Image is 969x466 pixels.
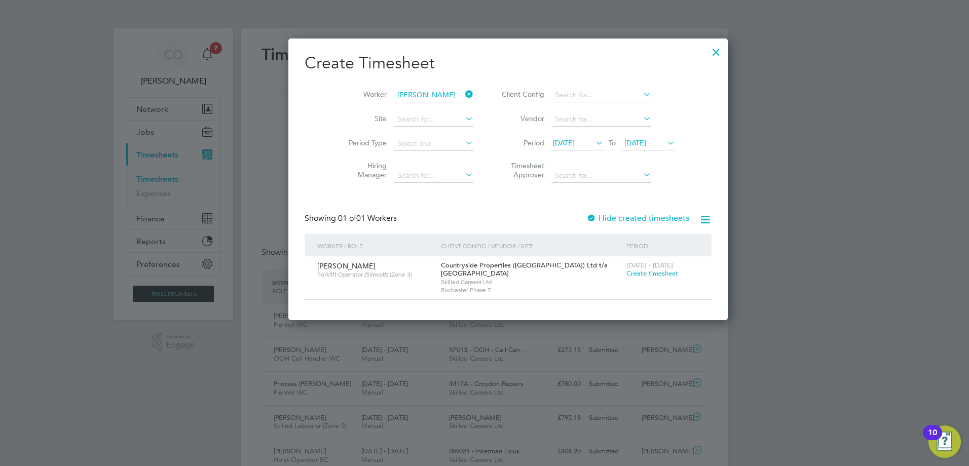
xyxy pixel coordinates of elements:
span: 01 Workers [338,213,397,223]
label: Site [341,114,387,123]
button: Open Resource Center, 10 new notifications [928,425,961,458]
input: Search for... [551,88,651,102]
label: Period [499,138,544,147]
span: Countryside Properties ([GEOGRAPHIC_DATA]) Ltd t/a [GEOGRAPHIC_DATA] [441,261,608,278]
div: Client Config / Vendor / Site [438,234,624,257]
label: Vendor [499,114,544,123]
div: 10 [928,433,937,446]
label: Timesheet Approver [499,161,544,179]
input: Search for... [551,169,651,183]
input: Select one [394,137,473,151]
span: Forklift Operator (Simcott) (Zone 3) [317,270,433,279]
label: Hide created timesheets [586,213,689,223]
span: [DATE] - [DATE] [626,261,673,269]
span: [DATE] [624,138,646,147]
input: Search for... [394,112,473,127]
label: Worker [341,90,387,99]
label: Client Config [499,90,544,99]
span: [PERSON_NAME] [317,261,376,270]
span: Create timesheet [626,269,678,278]
div: Period [624,234,701,257]
label: Hiring Manager [341,161,387,179]
div: Worker / Role [315,234,438,257]
input: Search for... [551,112,651,127]
h2: Create Timesheet [305,53,712,74]
label: Period Type [341,138,387,147]
span: Skilled Careers Ltd [441,278,621,286]
span: 01 of [338,213,356,223]
input: Search for... [394,88,473,102]
span: Rochester Phase 7 [441,286,621,294]
span: [DATE] [553,138,575,147]
div: Showing [305,213,399,224]
span: To [606,136,619,149]
input: Search for... [394,169,473,183]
